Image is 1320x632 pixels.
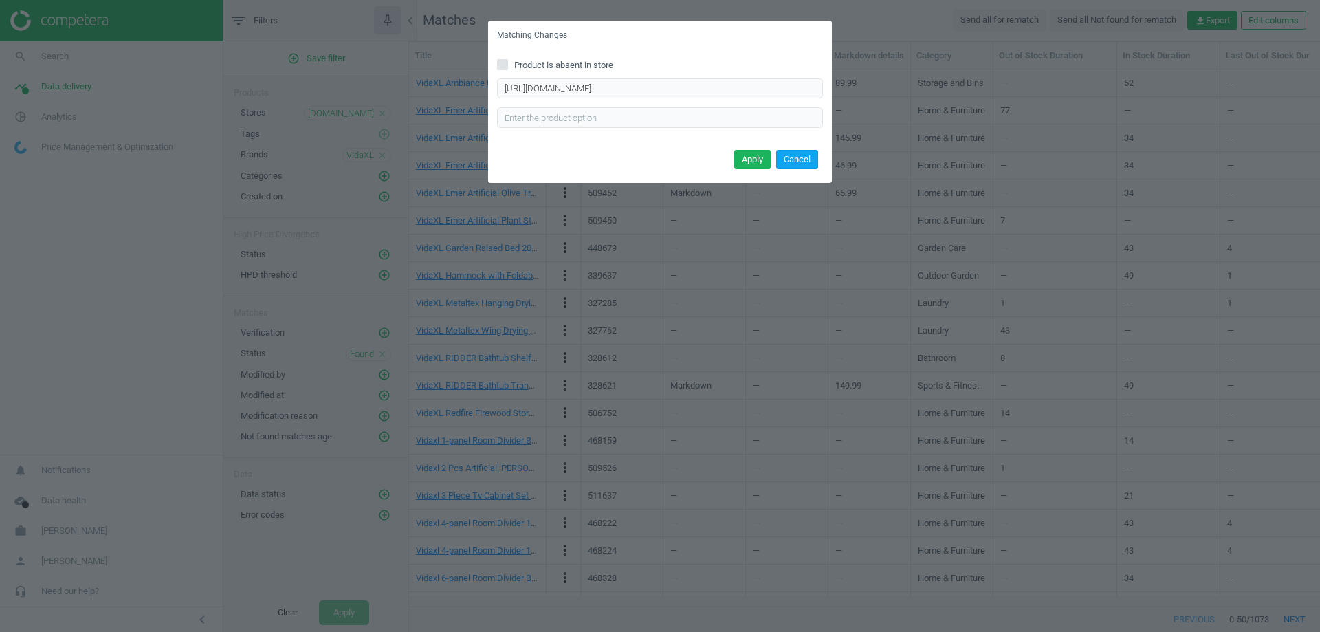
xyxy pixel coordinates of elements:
[776,150,818,169] button: Cancel
[497,107,823,128] input: Enter the product option
[734,150,771,169] button: Apply
[497,78,823,99] input: Enter correct product URL
[497,30,567,41] h5: Matching Changes
[511,59,616,72] span: Product is absent in store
